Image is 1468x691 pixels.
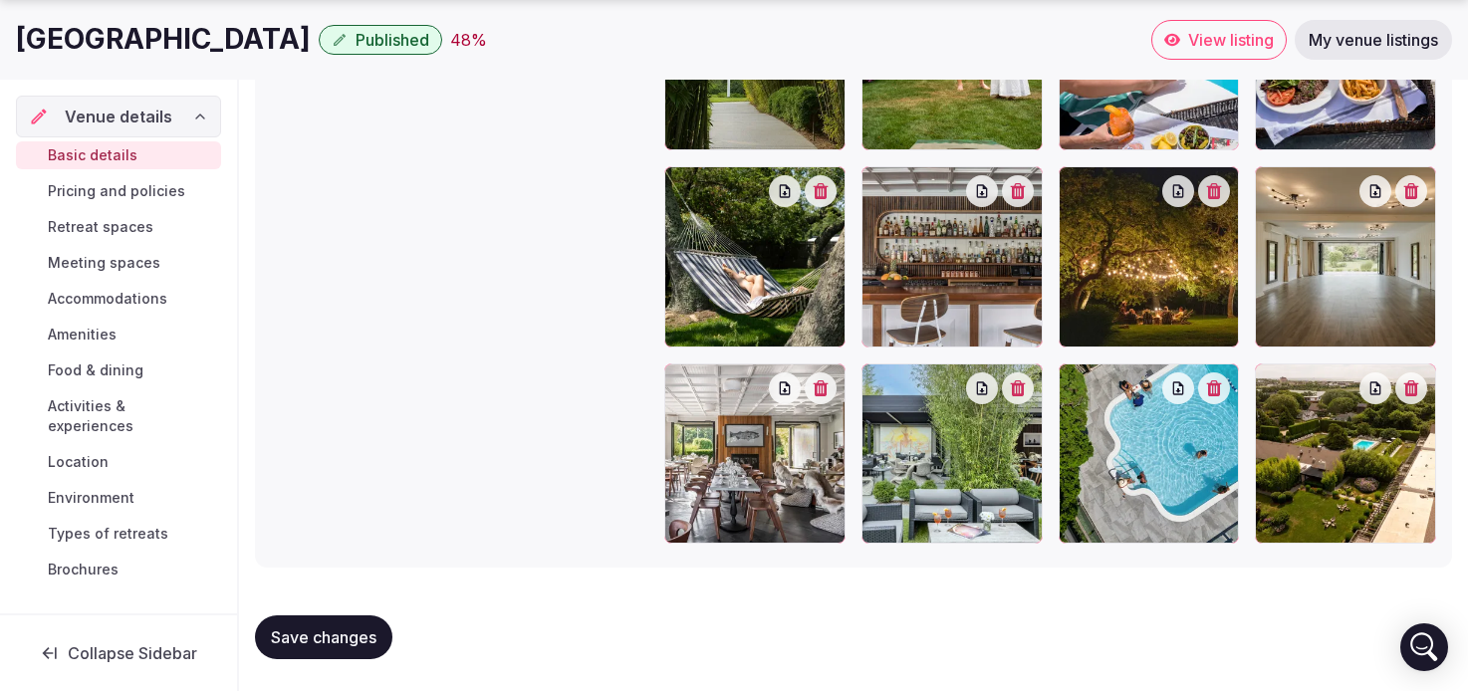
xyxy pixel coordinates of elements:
span: Published [356,30,429,50]
span: View listing [1188,30,1274,50]
a: Pricing and policies [16,177,221,205]
a: My venue listings [1295,20,1452,60]
button: Published [319,25,442,55]
span: Activities & experiences [48,396,213,436]
span: Food & dining [48,360,143,380]
button: 48% [450,28,487,52]
span: Accommodations [48,289,167,309]
span: Save changes [271,627,376,647]
span: My venue listings [1309,30,1438,50]
span: Brochures [48,560,119,579]
a: Location [16,448,221,476]
a: Activities & experiences [16,392,221,440]
a: Food & dining [16,356,221,384]
div: Sole-East-Restaurant-53-2.jpg [664,363,846,545]
div: 140-954A6071_1.jpg [1059,166,1240,347]
button: Save changes [255,615,392,659]
a: Retreat spaces [16,213,221,241]
a: Meeting spaces [16,249,221,277]
span: Basic details [48,145,137,165]
span: Environment [48,488,134,508]
a: View listing [1151,20,1287,60]
div: Screenshot-2025-08-04-at-10.13.21 AM.png [1255,166,1436,347]
a: Types of retreats [16,520,221,548]
span: Pricing and policies [48,181,185,201]
div: SOLE-2024-12.jpg [1059,363,1240,545]
span: Collapse Sidebar [68,643,197,663]
button: Collapse Sidebar [16,631,221,675]
span: Retreat spaces [48,217,153,237]
div: SOLEEAST-18.jpeg [664,166,846,347]
a: Environment [16,484,221,512]
a: Basic details [16,141,221,169]
span: Meeting spaces [48,253,160,273]
div: 48 % [450,28,487,52]
span: Types of retreats [48,524,168,544]
h1: [GEOGRAPHIC_DATA] [16,20,311,59]
a: Brochures [16,556,221,583]
span: Location [48,452,109,472]
span: Amenities [48,325,117,345]
span: Venue details [65,105,172,128]
a: Accommodations [16,285,221,313]
div: Open Intercom Messenger [1400,623,1448,671]
div: Screenshot-2025-08-04-at-10.09.56 AM.png [1255,363,1436,545]
div: Sole-East-Restaurant-31.jpg [861,363,1043,545]
div: Sole-East-Restaurant-47-Edit.jpg [861,166,1043,347]
a: Amenities [16,321,221,348]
